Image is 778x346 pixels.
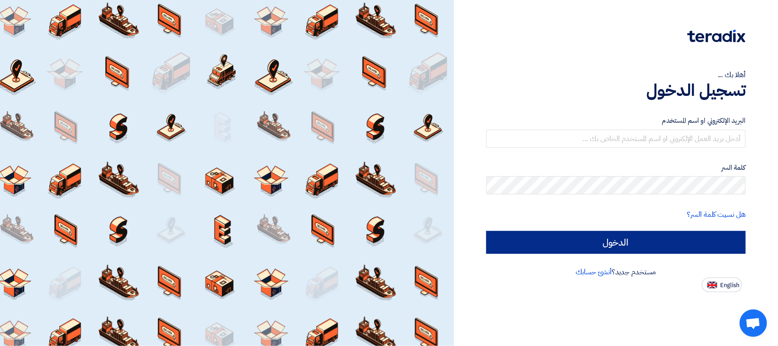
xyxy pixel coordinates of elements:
[687,209,746,220] a: هل نسيت كلمة السر؟
[486,163,746,173] label: كلمة السر
[707,282,717,288] img: en-US.png
[740,309,767,337] div: Open chat
[486,267,746,278] div: مستخدم جديد؟
[486,231,746,254] input: الدخول
[486,80,746,100] h1: تسجيل الدخول
[702,278,742,292] button: English
[720,282,739,288] span: English
[486,130,746,148] input: أدخل بريد العمل الإلكتروني او اسم المستخدم الخاص بك ...
[576,267,612,278] a: أنشئ حسابك
[687,30,746,42] img: Teradix logo
[486,115,746,126] label: البريد الإلكتروني او اسم المستخدم
[486,69,746,80] div: أهلا بك ...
